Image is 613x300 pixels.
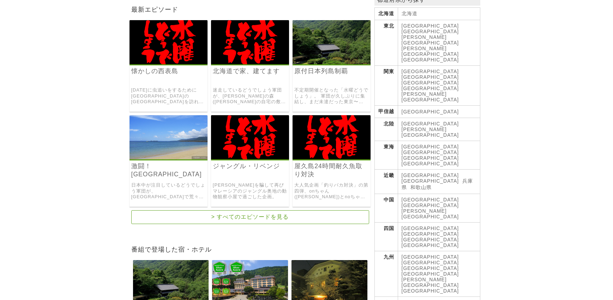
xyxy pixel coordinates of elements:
img: icon-320px.png [293,115,371,159]
a: 北海道で家、建てます [213,67,287,75]
a: [GEOGRAPHIC_DATA] [402,149,459,155]
a: [GEOGRAPHIC_DATA] [402,178,459,184]
th: 東海 [374,141,398,170]
a: [GEOGRAPHIC_DATA] [402,231,459,237]
a: 和歌山県 [410,184,432,190]
a: [GEOGRAPHIC_DATA] [402,202,459,208]
a: [PERSON_NAME][GEOGRAPHIC_DATA] [402,277,459,288]
a: [GEOGRAPHIC_DATA] [402,97,459,102]
img: icon-320px.png [211,20,289,64]
th: 近畿 [374,170,398,194]
a: [GEOGRAPHIC_DATA] [402,23,459,29]
a: 水曜どうでしょう 激闘！西表島 [130,154,208,160]
a: [GEOGRAPHIC_DATA] [402,254,459,260]
a: [GEOGRAPHIC_DATA] [402,144,459,149]
a: 迷走しているどうでしょう軍団が、[PERSON_NAME]の森([PERSON_NAME]の自宅の敷地)にツリーハウス「レイクサイドリゾート どうでしょうハウス」を作った企画。 [213,87,287,105]
img: icon-320px.png [130,20,208,64]
a: [GEOGRAPHIC_DATA] [402,172,459,178]
a: [GEOGRAPHIC_DATA] [402,29,459,34]
a: [GEOGRAPHIC_DATA] [402,74,459,80]
th: 九州 [374,251,398,297]
th: 四国 [374,223,398,251]
th: 中国 [374,194,398,223]
th: 関東 [374,66,398,106]
a: [GEOGRAPHIC_DATA] [402,121,459,127]
a: [GEOGRAPHIC_DATA] [402,225,459,231]
a: 大人気企画「釣りバカ対決」の第四弾、onちゃん([PERSON_NAME])とnoちゃん([PERSON_NAME])を迎え、世界遺産屋久島で24時間耐久の釣り対決を実施した企画。 [294,182,369,200]
a: [GEOGRAPHIC_DATA] [402,109,459,114]
img: OMwY0xcOm6V2duu.jpg [130,115,208,159]
a: 原付日本列島制覇 [294,67,369,75]
a: [PERSON_NAME][GEOGRAPHIC_DATA] [402,34,459,46]
a: 日本中が注目しているどうでしょう軍団が、[GEOGRAPHIC_DATA]で荒々しく牛に追われるかと思いきや、虫追い祭りということで[GEOGRAPHIC_DATA]に上陸し、現地ガイドのロビン... [131,182,206,200]
th: 東北 [374,20,398,66]
a: > すべてのエピソードを見る [131,210,369,224]
th: 北陸 [374,118,398,141]
th: 北海道 [374,8,398,20]
a: [GEOGRAPHIC_DATA] [402,260,459,265]
a: [PERSON_NAME]を騙して再びマレーシアのジャングル奥地の動物観察小屋で過ごした企画。 [213,182,287,200]
a: 不定期開催となった「水曜どうでしょう」。 軍団が久しぶりに集結し、まだ未達だった東京〜[GEOGRAPHIC_DATA]までを原付で横断した原付企画。 [294,87,369,105]
h2: 番組で登場した宿・ホテル [130,243,371,255]
img: 19256.jpg [293,20,371,64]
a: [GEOGRAPHIC_DATA] [402,242,459,248]
a: [GEOGRAPHIC_DATA] [402,265,459,271]
a: [PERSON_NAME][GEOGRAPHIC_DATA] [402,127,459,138]
img: icon-320px.png [211,115,289,159]
a: [DATE]に虫追いをするために[GEOGRAPHIC_DATA]の[GEOGRAPHIC_DATA]を訪れた際に、現地ガイドのロビンソンに振り回されまくったどうでしょう軍団。 そんな[PERS... [131,87,206,105]
a: 水曜どうでしょう 北海道で家、建てます [211,59,289,65]
a: [GEOGRAPHIC_DATA] [402,69,459,74]
a: 屋久島24時間耐久魚取り対決 [294,162,369,178]
a: [PERSON_NAME] [402,91,447,97]
a: [GEOGRAPHIC_DATA] [402,155,459,161]
a: [GEOGRAPHIC_DATA] [402,237,459,242]
a: [GEOGRAPHIC_DATA] [402,271,459,277]
a: [GEOGRAPHIC_DATA] [402,57,459,63]
a: [GEOGRAPHIC_DATA] [402,161,459,166]
a: [PERSON_NAME][GEOGRAPHIC_DATA] [402,46,459,57]
a: [GEOGRAPHIC_DATA] [402,197,459,202]
a: 水曜どうでしょう 懐かしの西表島 [130,59,208,65]
a: ジャングル・リベンジ [213,162,287,170]
a: 水曜どうでしょう 原付日本列島制覇 [293,59,371,65]
a: [GEOGRAPHIC_DATA] [402,86,459,91]
th: 甲信越 [374,106,398,118]
a: 激闘！[GEOGRAPHIC_DATA] [131,162,206,178]
a: [GEOGRAPHIC_DATA] [402,288,459,294]
a: 懐かしの西表島 [131,67,206,75]
a: 水曜どうでしょう ジャングル・リベンジ [211,154,289,160]
a: [PERSON_NAME][GEOGRAPHIC_DATA] [402,208,459,219]
a: 水曜どうでしょう 釣りバカグランドチャンピオン大会 屋久島24時間耐久魚取り対決 [293,154,371,160]
h2: 最新エピソード [130,4,371,15]
a: 北海道 [402,11,417,16]
a: [GEOGRAPHIC_DATA] [402,80,459,86]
